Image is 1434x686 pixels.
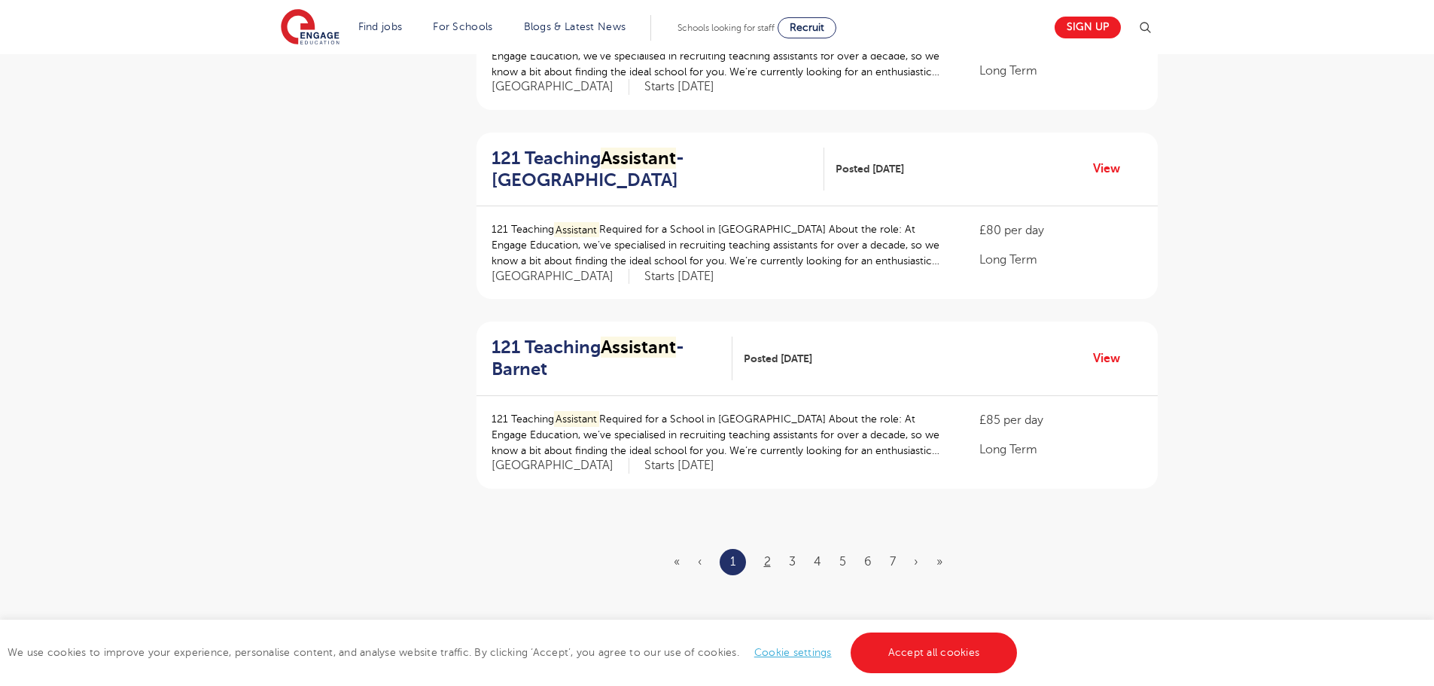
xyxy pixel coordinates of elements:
a: Accept all cookies [851,633,1018,673]
p: Long Term [979,441,1142,459]
a: View [1093,349,1131,368]
p: 121 Teaching Required for a School in [GEOGRAPHIC_DATA] About the role: At Engage Education, we’v... [492,32,950,80]
a: 3 [789,555,796,569]
span: Posted [DATE] [744,351,812,367]
h2: 121 Teaching - [GEOGRAPHIC_DATA] [492,148,812,191]
p: Starts [DATE] [644,458,714,474]
span: ‹ [698,555,702,569]
span: [GEOGRAPHIC_DATA] [492,458,629,474]
p: Long Term [979,62,1142,80]
span: [GEOGRAPHIC_DATA] [492,269,629,285]
a: Cookie settings [754,647,832,658]
a: 7 [890,555,896,569]
p: £85 per day [979,411,1142,429]
a: 4 [814,555,821,569]
h2: 121 Teaching - Barnet [492,337,721,380]
a: 121 TeachingAssistant- Barnet [492,337,733,380]
a: Blogs & Latest News [524,21,626,32]
a: Find jobs [358,21,403,32]
a: 121 TeachingAssistant- [GEOGRAPHIC_DATA] [492,148,824,191]
span: Recruit [790,22,824,33]
span: [GEOGRAPHIC_DATA] [492,79,629,95]
span: We use cookies to improve your experience, personalise content, and analyse website traffic. By c... [8,647,1021,658]
a: View [1093,159,1131,178]
a: 2 [764,555,771,569]
img: Engage Education [281,9,339,47]
p: 121 Teaching Required for a School in [GEOGRAPHIC_DATA] About the role: At Engage Education, we’v... [492,221,950,269]
mark: Assistant [554,222,600,238]
span: Posted [DATE] [836,161,904,177]
a: For Schools [433,21,492,32]
a: Next [914,555,918,569]
p: 121 Teaching Required for a School in [GEOGRAPHIC_DATA] About the role: At Engage Education, we’v... [492,411,950,459]
p: Long Term [979,251,1142,269]
a: Sign up [1055,17,1121,38]
a: 6 [864,555,872,569]
mark: Assistant [554,411,600,427]
a: Recruit [778,17,836,38]
p: Starts [DATE] [644,269,714,285]
span: Schools looking for staff [677,23,775,33]
mark: Assistant [601,337,676,358]
p: £80 per day [979,221,1142,239]
span: « [674,555,680,569]
p: Starts [DATE] [644,79,714,95]
mark: Assistant [601,148,676,169]
a: Last [936,555,942,569]
a: 5 [839,555,846,569]
a: 1 [730,552,735,572]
